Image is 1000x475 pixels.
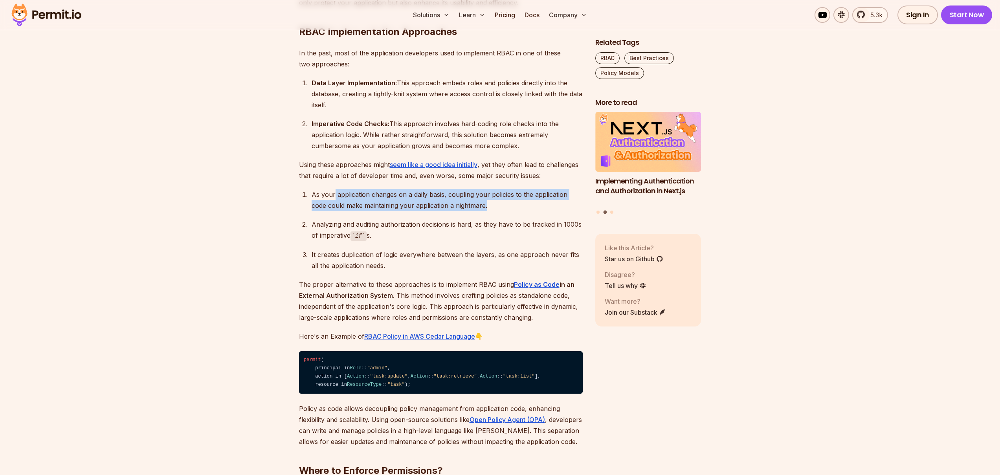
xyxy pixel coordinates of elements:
[866,10,883,20] span: 5.3k
[595,52,620,64] a: RBAC
[605,308,666,317] a: Join our Substack
[456,7,488,23] button: Learn
[470,416,545,424] a: Open Policy Agent (OPA)
[605,281,646,290] a: Tell us why
[299,279,583,323] p: The proper alternative to these approaches is to implement RBAC using . This method involves craf...
[610,211,613,214] button: Go to slide 3
[492,7,518,23] a: Pricing
[595,98,701,108] h2: More to read
[595,112,701,206] li: 2 of 3
[312,77,583,110] div: This approach embeds roles and policies directly into the database, creating a tightly-knit syste...
[347,374,364,379] span: Action
[503,374,535,379] span: "task:list"
[595,112,701,172] img: Implementing Authentication and Authorization in Next.js
[312,189,583,211] div: As your application changes on a daily basis, coupling your policies to the application code coul...
[299,403,583,447] p: Policy as code allows decoupling policy management from application code, enhancing flexibility a...
[605,243,663,253] p: Like this Article?
[595,112,701,206] a: Implementing Authentication and Authorization in Next.jsImplementing Authentication and Authoriza...
[605,254,663,264] a: Star us on Github
[312,249,583,271] div: It creates duplication of logic everywhere between the layers, as one approach never fits all the...
[370,374,408,379] span: "task:update"
[434,374,477,379] span: "task:retrieve"
[605,270,646,279] p: Disagree?
[521,7,543,23] a: Docs
[312,118,583,151] div: This approach involves hard-coding role checks into the application logic. While rather straightf...
[897,6,938,24] a: Sign In
[410,7,453,23] button: Solutions
[596,211,600,214] button: Go to slide 1
[605,297,666,306] p: Want more?
[312,120,389,128] strong: Imperative Code Checks:
[624,52,674,64] a: Best Practices
[299,281,574,299] strong: in an External Authorization System
[304,357,321,363] span: permit
[312,219,583,241] div: Analyzing and auditing authorization decisions is hard, as they have to be tracked in 1000s of im...
[595,112,701,215] div: Posts
[390,161,477,169] a: seem like a good idea initially
[299,159,583,181] p: Using these approaches might , yet they often lead to challenges that require a lot of developer ...
[312,79,397,87] strong: Data Layer Implementation:
[350,231,367,241] code: if
[514,281,560,288] a: Policy as Code
[364,332,475,340] a: RBAC Policy in AWS Cedar Language
[852,7,888,23] a: 5.3k
[595,67,644,79] a: Policy Models
[941,6,993,24] a: Start Now
[480,374,497,379] span: Action
[546,7,590,23] button: Company
[299,351,583,394] code: ( principal in :: , action in [ :: , :: , :: ], resource in :: );
[411,374,428,379] span: Action
[347,382,382,387] span: ResourceType
[367,365,387,371] span: "admin"
[299,48,583,70] p: In the past, most of the application developers used to implement RBAC in one of these two approa...
[8,2,85,28] img: Permit logo
[595,38,701,48] h2: Related Tags
[350,365,361,371] span: Role
[603,211,607,214] button: Go to slide 2
[387,382,405,387] span: "task"
[299,331,583,342] p: Here's an Example of 👇
[595,176,701,196] h3: Implementing Authentication and Authorization in Next.js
